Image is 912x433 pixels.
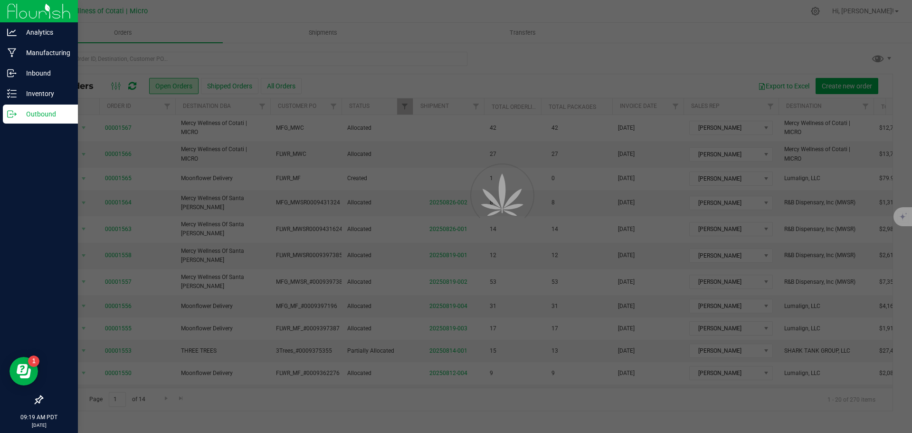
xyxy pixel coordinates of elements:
[17,108,74,120] p: Outbound
[7,89,17,98] inline-svg: Inventory
[17,67,74,79] p: Inbound
[17,47,74,58] p: Manufacturing
[7,28,17,37] inline-svg: Analytics
[4,413,74,422] p: 09:19 AM PDT
[17,27,74,38] p: Analytics
[17,88,74,99] p: Inventory
[7,48,17,58] inline-svg: Manufacturing
[7,68,17,78] inline-svg: Inbound
[4,422,74,429] p: [DATE]
[9,357,38,385] iframe: Resource center
[28,356,39,367] iframe: Resource center unread badge
[7,109,17,119] inline-svg: Outbound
